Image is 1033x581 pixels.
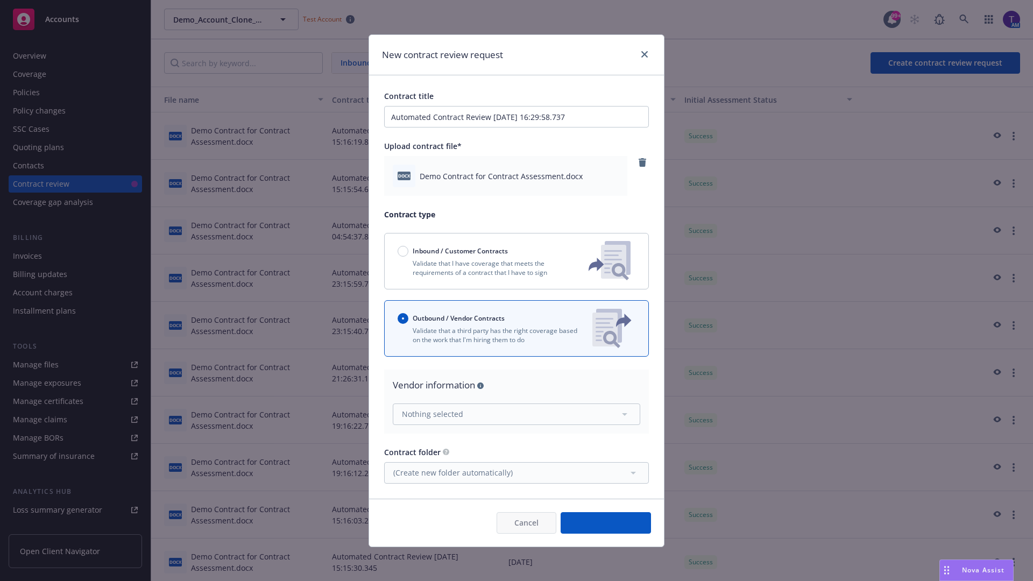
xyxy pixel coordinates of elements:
span: Contract folder [384,447,441,457]
span: Nova Assist [962,565,1004,575]
span: docx [398,172,411,180]
h1: New contract review request [382,48,503,62]
button: Nothing selected [393,403,640,425]
button: (Create new folder automatically) [384,462,649,484]
input: Outbound / Vendor Contracts [398,313,408,324]
span: (Create new folder automatically) [393,467,513,478]
button: Create request [561,512,651,534]
p: Contract type [384,209,649,220]
a: close [638,48,651,61]
span: Contract title [384,91,434,101]
button: Inbound / Customer ContractsValidate that I have coverage that meets the requirements of a contra... [384,233,649,289]
span: Outbound / Vendor Contracts [413,314,505,323]
span: Demo Contract for Contract Assessment.docx [420,171,583,182]
span: Nothing selected [402,408,463,420]
input: Enter a title for this contract [384,106,649,127]
button: Cancel [497,512,556,534]
a: remove [636,156,649,169]
button: Nova Assist [939,559,1014,581]
span: Upload contract file* [384,141,462,151]
input: Inbound / Customer Contracts [398,246,408,257]
button: Outbound / Vendor ContractsValidate that a third party has the right coverage based on the work t... [384,300,649,357]
div: Drag to move [940,560,953,580]
span: Cancel [514,518,539,528]
p: Validate that a third party has the right coverage based on the work that I'm hiring them to do [398,326,584,344]
span: Inbound / Customer Contracts [413,246,508,256]
p: Validate that I have coverage that meets the requirements of a contract that I have to sign [398,259,571,277]
div: Vendor information [393,378,640,392]
span: Create request [578,518,633,528]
